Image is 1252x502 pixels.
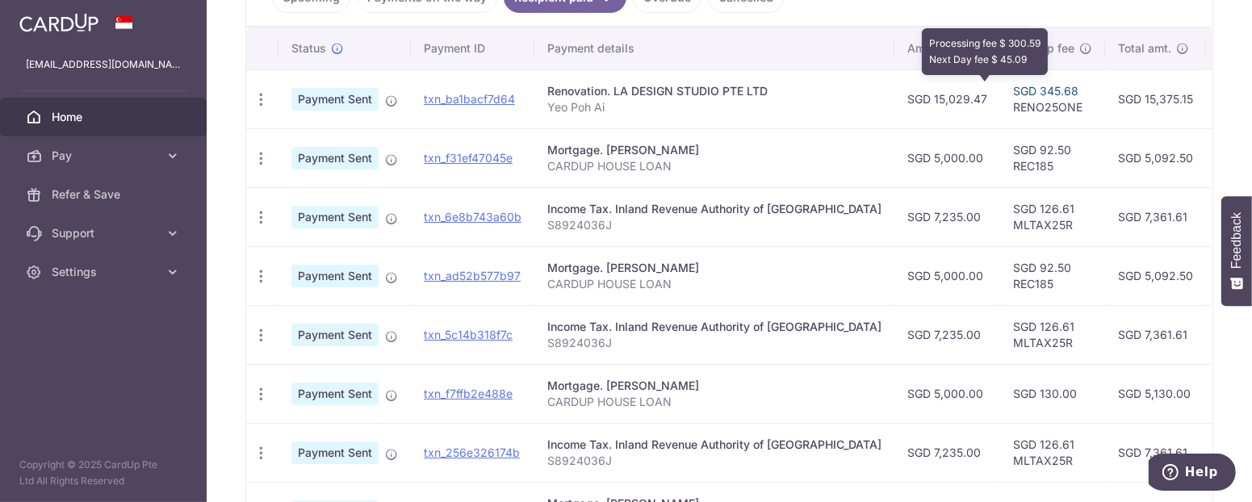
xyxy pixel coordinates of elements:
[547,335,881,351] p: S8924036J
[1118,40,1171,56] span: Total amt.
[1105,246,1206,305] td: SGD 5,092.50
[52,148,158,164] span: Pay
[411,27,534,69] th: Payment ID
[922,28,1048,75] div: Processing fee $ 300.59 Next Day fee $ 45.09
[1229,212,1244,269] span: Feedback
[1000,187,1105,246] td: SGD 126.61 MLTAX25R
[52,109,158,125] span: Home
[291,206,379,228] span: Payment Sent
[424,387,513,400] a: txn_f7ffb2e488e
[424,92,515,106] a: txn_ba1bacf7d64
[1000,69,1105,128] td: RENO25ONE
[1000,246,1105,305] td: SGD 92.50 REC185
[291,40,326,56] span: Status
[1105,305,1206,364] td: SGD 7,361.61
[424,446,520,459] a: txn_256e326174b
[547,201,881,217] div: Income Tax. Inland Revenue Authority of [GEOGRAPHIC_DATA]
[1000,423,1105,482] td: SGD 126.61 MLTAX25R
[547,437,881,453] div: Income Tax. Inland Revenue Authority of [GEOGRAPHIC_DATA]
[547,260,881,276] div: Mortgage. [PERSON_NAME]
[547,142,881,158] div: Mortgage. [PERSON_NAME]
[424,328,513,341] a: txn_5c14b318f7c
[424,210,521,224] a: txn_6e8b743a60b
[547,453,881,469] p: S8924036J
[894,187,1000,246] td: SGD 7,235.00
[1105,364,1206,423] td: SGD 5,130.00
[894,246,1000,305] td: SGD 5,000.00
[1149,454,1236,494] iframe: Opens a widget where you can find more information
[424,151,513,165] a: txn_f31ef47045e
[1105,423,1206,482] td: SGD 7,361.61
[547,319,881,335] div: Income Tax. Inland Revenue Authority of [GEOGRAPHIC_DATA]
[291,147,379,169] span: Payment Sent
[424,269,521,282] a: txn_ad52b577b97
[547,217,881,233] p: S8924036J
[52,264,158,280] span: Settings
[894,364,1000,423] td: SGD 5,000.00
[894,128,1000,187] td: SGD 5,000.00
[1221,196,1252,306] button: Feedback - Show survey
[52,186,158,203] span: Refer & Save
[547,394,881,410] p: CARDUP HOUSE LOAN
[291,383,379,405] span: Payment Sent
[19,13,98,32] img: CardUp
[1000,305,1105,364] td: SGD 126.61 MLTAX25R
[1000,128,1105,187] td: SGD 92.50 REC185
[894,305,1000,364] td: SGD 7,235.00
[291,265,379,287] span: Payment Sent
[1105,128,1206,187] td: SGD 5,092.50
[1105,69,1206,128] td: SGD 15,375.15
[291,441,379,464] span: Payment Sent
[894,69,1000,128] td: SGD 15,029.47
[52,225,158,241] span: Support
[894,423,1000,482] td: SGD 7,235.00
[547,83,881,99] div: Renovation. LA DESIGN STUDIO PTE LTD
[1000,364,1105,423] td: SGD 130.00
[1013,84,1078,98] a: SGD 345.68
[1105,187,1206,246] td: SGD 7,361.61
[547,158,881,174] p: CARDUP HOUSE LOAN
[534,27,894,69] th: Payment details
[291,324,379,346] span: Payment Sent
[26,56,181,73] p: [EMAIL_ADDRESS][DOMAIN_NAME]
[291,88,379,111] span: Payment Sent
[547,99,881,115] p: Yeo Poh Ai
[547,378,881,394] div: Mortgage. [PERSON_NAME]
[907,40,948,56] span: Amount
[547,276,881,292] p: CARDUP HOUSE LOAN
